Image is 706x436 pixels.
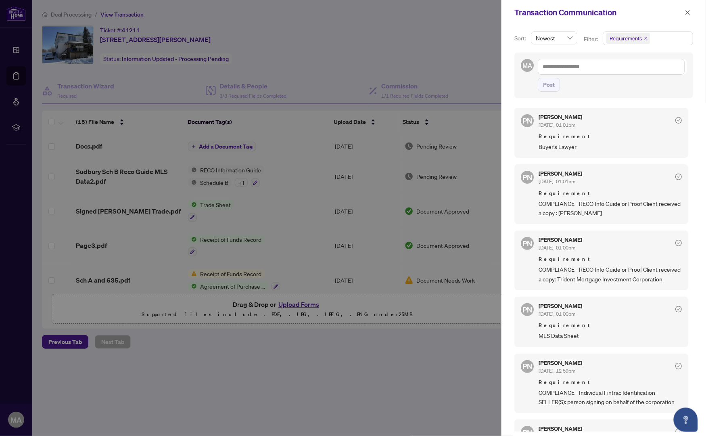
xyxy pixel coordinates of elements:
span: Requirement [539,189,682,197]
span: check-circle [675,240,682,246]
p: Sort: [514,34,528,43]
span: PN [522,115,532,126]
span: Requirements [606,33,650,44]
h5: [PERSON_NAME] [539,426,582,432]
span: check-circle [675,174,682,180]
span: PN [522,304,532,315]
span: PN [522,361,532,372]
span: PN [522,238,532,249]
span: check-circle [675,306,682,312]
span: Requirement [539,132,682,140]
span: [DATE], 01:01pm [539,122,575,128]
h5: [PERSON_NAME] [539,303,582,309]
span: [DATE], 01:00pm [539,245,575,251]
h5: [PERSON_NAME] [539,237,582,243]
span: check-circle [675,429,682,435]
span: Newest [536,32,572,44]
h5: [PERSON_NAME] [539,360,582,366]
span: close [685,10,691,15]
button: Post [538,78,560,92]
span: check-circle [675,117,682,124]
span: COMPLIANCE - Individual Fintrac Identification - SELLER(S): person signing on behalf of the corpo... [539,388,682,407]
span: check-circle [675,363,682,369]
span: Requirements [610,34,642,42]
span: Requirement [539,321,682,329]
span: close [644,36,648,40]
h5: [PERSON_NAME] [539,114,582,120]
span: PN [522,172,532,183]
span: Requirement [539,378,682,386]
h5: [PERSON_NAME] [539,171,582,176]
span: [DATE], 12:59pm [539,368,575,374]
p: Filter: [584,35,599,44]
span: [DATE], 01:01pm [539,178,575,184]
button: Open asap [674,408,698,432]
div: Transaction Communication [514,6,683,19]
span: MA [522,61,532,70]
span: Requirement [539,255,682,263]
span: [DATE], 01:00pm [539,311,575,317]
span: Buyer's Lawyer [539,142,682,151]
span: COMPLIANCE - RECO Info Guide or Proof Client received a copy: Trident Mortgage Investment Corpora... [539,265,682,284]
span: COMPLIANCE - RECO Info Guide or Proof Client received a copy : [PERSON_NAME] [539,199,682,218]
span: MLS Data Sheet [539,331,682,340]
